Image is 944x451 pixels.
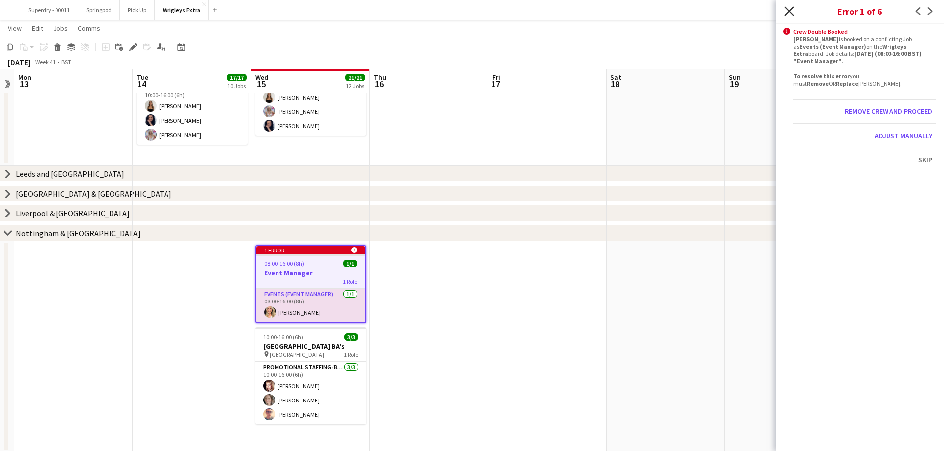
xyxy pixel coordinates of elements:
[255,73,366,136] app-card-role: Promotional Staffing (Brand Ambassadors)3/310:00-16:00 (6h)[PERSON_NAME][PERSON_NAME][PERSON_NAME]
[137,73,148,82] span: Tue
[776,5,944,18] h3: Error 1 of 6
[346,82,365,90] div: 12 Jobs
[345,74,365,81] span: 21/21
[17,78,31,90] span: 13
[256,289,365,322] app-card-role: Events (Event Manager)1/108:00-16:00 (8h)[PERSON_NAME]
[16,208,130,218] div: Liverpool & [GEOGRAPHIC_DATA]
[270,351,324,358] span: [GEOGRAPHIC_DATA]
[18,73,31,82] span: Mon
[78,24,100,33] span: Comms
[263,333,303,341] span: 10:00-16:00 (6h)
[799,43,866,50] b: Events (Event Manager)
[135,78,148,90] span: 14
[841,103,936,119] button: Remove crew and proceed
[61,58,71,66] div: BST
[611,73,621,82] span: Sat
[255,73,268,82] span: Wed
[344,351,358,358] span: 1 Role
[254,78,268,90] span: 15
[4,22,26,35] a: View
[793,72,850,80] b: To resolve this error
[16,169,124,179] div: Leeds and [GEOGRAPHIC_DATA]
[914,152,936,168] button: Skip
[256,246,365,254] div: 1 error
[255,362,366,424] app-card-role: Promotional Staffing (Brand Ambassadors)3/310:00-16:00 (6h)[PERSON_NAME][PERSON_NAME][PERSON_NAME]
[264,260,304,267] span: 08:00-16:00 (8h)
[120,0,155,20] button: Pick Up
[16,189,171,199] div: [GEOGRAPHIC_DATA] & [GEOGRAPHIC_DATA]
[793,35,936,87] div: is booked on a conflicting Job as on the board. Job details: . you must OR [PERSON_NAME].
[8,57,31,67] div: [DATE]
[871,128,936,144] button: Adjust manually
[32,24,43,33] span: Edit
[492,73,500,82] span: Fri
[255,342,366,351] h3: [GEOGRAPHIC_DATA] BA's
[255,327,366,424] app-job-card: 10:00-16:00 (6h)3/3[GEOGRAPHIC_DATA] BA's [GEOGRAPHIC_DATA]1 RolePromotional Staffing (Brand Amba...
[20,0,78,20] button: Superdry - 00011
[33,58,57,66] span: Week 41
[793,50,922,65] b: [DATE] (08:00-16:00 BST) "Event Manager"
[16,228,141,238] div: Nottingham & [GEOGRAPHIC_DATA]
[836,80,858,87] b: Replace
[729,73,741,82] span: Sun
[807,80,829,87] b: Remove
[343,260,357,267] span: 1/1
[372,78,386,90] span: 16
[155,0,209,20] button: Wrigleys Extra
[74,22,104,35] a: Comms
[137,82,248,145] app-card-role: Promotional Staffing (Brand Ambassadors)3/310:00-16:00 (6h)[PERSON_NAME][PERSON_NAME][PERSON_NAME]
[255,245,366,323] app-job-card: 1 error 08:00-16:00 (8h)1/1Event Manager1 RoleEvents (Event Manager)1/108:00-16:00 (8h)[PERSON_NAME]
[28,22,47,35] a: Edit
[227,74,247,81] span: 17/17
[491,78,500,90] span: 17
[793,28,936,35] div: Crew Double Booked
[793,35,839,43] b: [PERSON_NAME]
[49,22,72,35] a: Jobs
[8,24,22,33] span: View
[53,24,68,33] span: Jobs
[793,43,906,57] b: Wrigleys Extra
[727,78,741,90] span: 19
[78,0,120,20] button: Springpod
[227,82,246,90] div: 10 Jobs
[609,78,621,90] span: 18
[343,278,357,285] span: 1 Role
[344,333,358,341] span: 3/3
[374,73,386,82] span: Thu
[256,268,365,277] h3: Event Manager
